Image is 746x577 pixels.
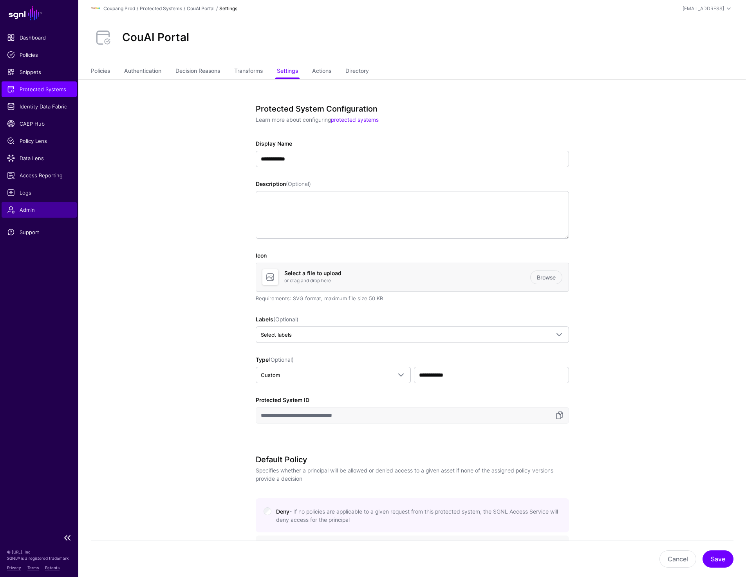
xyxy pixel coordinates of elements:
[256,139,292,148] label: Display Name
[256,455,563,464] h3: Default Policy
[7,85,71,93] span: Protected Systems
[284,277,530,284] p: or drag and drop here
[182,5,187,12] div: /
[234,64,263,79] a: Transforms
[7,555,71,561] p: SGNL® is a registered trademark
[7,549,71,555] p: © [URL], Inc
[103,5,135,11] a: Coupang Prod
[7,103,71,110] span: Identity Data Fabric
[5,5,74,22] a: SGNL
[91,64,110,79] a: Policies
[7,68,71,76] span: Snippets
[273,316,298,323] span: (Optional)
[7,171,71,179] span: Access Reporting
[256,251,267,260] label: Icon
[2,64,77,80] a: Snippets
[530,270,562,284] a: Browse
[2,116,77,132] a: CAEP Hub
[27,565,39,570] a: Terms
[122,31,189,44] h2: CouAI Portal
[269,356,294,363] span: (Optional)
[256,315,298,323] label: Labels
[175,64,220,79] a: Decision Reasons
[7,137,71,145] span: Policy Lens
[261,332,292,338] span: Select labels
[219,5,237,11] strong: Settings
[312,64,331,79] a: Actions
[2,202,77,218] a: Admin
[276,508,558,523] small: - If no policies are applicable to a given request from this protected system, the SGNL Access Se...
[140,5,182,11] a: Protected Systems
[7,565,21,570] a: Privacy
[7,154,71,162] span: Data Lens
[683,5,724,12] div: [EMAIL_ADDRESS]
[659,550,696,568] button: Cancel
[2,168,77,183] a: Access Reporting
[256,180,311,188] label: Description
[45,565,60,570] a: Patents
[2,150,77,166] a: Data Lens
[2,81,77,97] a: Protected Systems
[256,466,563,483] p: Specifies whether a principal will be allowed or denied access to a given asset if none of the as...
[256,396,309,404] label: Protected System ID
[2,185,77,200] a: Logs
[135,5,140,12] div: /
[124,64,161,79] a: Authentication
[7,34,71,41] span: Dashboard
[256,104,563,114] h3: Protected System Configuration
[215,5,219,12] div: /
[2,99,77,114] a: Identity Data Fabric
[256,115,563,124] p: Learn more about configuring
[256,295,569,303] div: Requirements: SVG format, maximum file size 50 KB
[286,180,311,187] span: (Optional)
[261,372,280,378] span: Custom
[2,133,77,149] a: Policy Lens
[703,550,733,568] button: Save
[7,228,71,236] span: Support
[7,120,71,128] span: CAEP Hub
[256,355,294,364] label: Type
[2,47,77,63] a: Policies
[7,189,71,197] span: Logs
[7,51,71,59] span: Policies
[345,64,369,79] a: Directory
[2,30,77,45] a: Dashboard
[284,270,530,277] h4: Select a file to upload
[7,206,71,214] span: Admin
[331,116,379,123] a: protected systems
[276,508,558,523] span: Deny
[91,4,100,13] img: svg+xml;base64,PHN2ZyBpZD0iTG9nbyIgeG1sbnM9Imh0dHA6Ly93d3cudzMub3JnLzIwMDAvc3ZnIiB3aWR0aD0iMTIxLj...
[277,64,298,79] a: Settings
[187,5,215,11] a: CouAI Portal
